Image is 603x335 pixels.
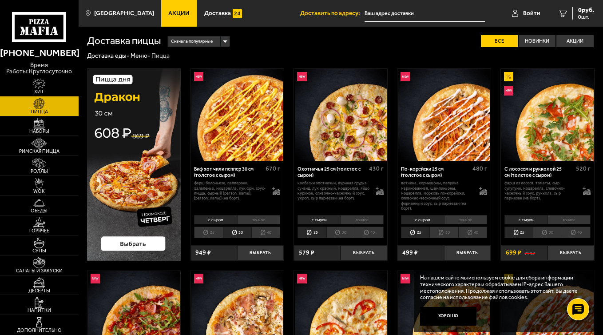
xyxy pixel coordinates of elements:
[444,245,491,261] button: Выбрать
[547,215,591,224] li: тонкое
[191,69,284,161] a: НовинкаБиф хот чили пеппер 30 см (толстое с сыром)
[401,180,473,211] p: ветчина, корнишоны, паприка маринованная, шампиньоны, моцарелла, морковь по-корейски, сливочно-че...
[341,245,387,261] button: Выбрать
[504,72,513,81] img: Акционный
[458,227,487,238] li: 40
[481,35,518,47] label: Все
[402,250,418,256] span: 499 ₽
[401,166,470,178] div: По-корейски 25 см (толстое с сыром)
[299,250,314,256] span: 579 ₽
[194,166,263,178] div: Биф хот чили пеппер 30 см (толстое с сыром)
[266,165,280,172] span: 670 г
[501,69,593,161] img: С лососем и рукколой 25 см (толстое с сыром)
[401,274,410,283] img: Новинка
[300,10,365,16] span: Доставить по адресу:
[298,215,341,224] li: с сыром
[297,72,306,81] img: Новинка
[562,227,591,238] li: 40
[556,35,593,47] label: Акции
[504,86,513,95] img: Новинка
[294,69,387,161] a: НовинкаОхотничья 25 см (толстое с сыром)
[251,227,280,238] li: 40
[298,180,369,200] p: колбаски охотничьи, куриная грудка су-вид, лук красный, моцарелла, яйцо куриное, сливочно-чесночн...
[420,307,476,326] button: Хорошо
[504,227,533,238] li: 25
[295,69,387,161] img: Охотничья 25 см (толстое с сыром)
[168,10,190,16] span: Акции
[369,165,384,172] span: 430 г
[233,9,242,18] img: 15daf4d41897b9f0e9f617042186c801.svg
[523,10,540,16] span: Войти
[401,215,444,224] li: с сыром
[194,72,203,81] img: Новинка
[131,52,150,60] a: Меню-
[501,69,594,161] a: АкционныйНовинкаС лососем и рукколой 25 см (толстое с сыром)
[472,165,487,172] span: 480 г
[194,274,203,283] img: Новинка
[519,35,555,47] label: Новинки
[576,165,591,172] span: 520 г
[237,215,281,224] li: тонкое
[87,52,129,60] a: Доставка еды-
[504,180,576,200] p: фарш из лосося, томаты, сыр сулугуни, моцарелла, сливочно-чесночный соус, руккола, сыр пармезан (...
[91,274,100,283] img: Новинка
[194,227,222,238] li: 25
[151,52,170,60] div: Пицца
[195,250,211,256] span: 949 ₽
[401,72,410,81] img: Новинка
[341,215,384,224] li: тонкое
[194,180,266,200] p: фарш болоньезе, пепперони, халапеньо, моцарелла, лук фри, соус-пицца, сырный [PERSON_NAME], [PERS...
[429,227,458,238] li: 30
[397,69,491,161] a: НовинкаПо-корейски 25 см (толстое с сыром)
[365,5,485,22] input: Ваш адрес доставки
[401,227,429,238] li: 25
[94,10,154,16] span: [GEOGRAPHIC_DATA]
[298,166,367,178] div: Охотничья 25 см (толстое с сыром)
[504,215,547,224] li: с сыром
[578,7,594,13] span: 0 руб.
[578,14,594,20] span: 0 шт.
[237,245,284,261] button: Выбрать
[297,274,306,283] img: Новинка
[506,250,521,256] span: 699 ₽
[298,227,326,238] li: 25
[504,166,574,178] div: С лососем и рукколой 25 см (толстое с сыром)
[533,227,561,238] li: 30
[524,250,535,256] s: 799 ₽
[171,36,213,48] span: Сначала популярные
[326,227,355,238] li: 30
[547,245,594,261] button: Выбрать
[204,10,231,16] span: Доставка
[398,69,490,161] img: По-корейски 25 см (толстое с сыром)
[355,227,384,238] li: 40
[87,36,161,46] h1: Доставка пиццы
[223,227,251,238] li: 30
[444,215,488,224] li: тонкое
[420,275,583,301] p: На нашем сайте мы используем cookie для сбора информации технического характера и обрабатываем IP...
[194,215,237,224] li: с сыром
[191,69,283,161] img: Биф хот чили пеппер 30 см (толстое с сыром)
